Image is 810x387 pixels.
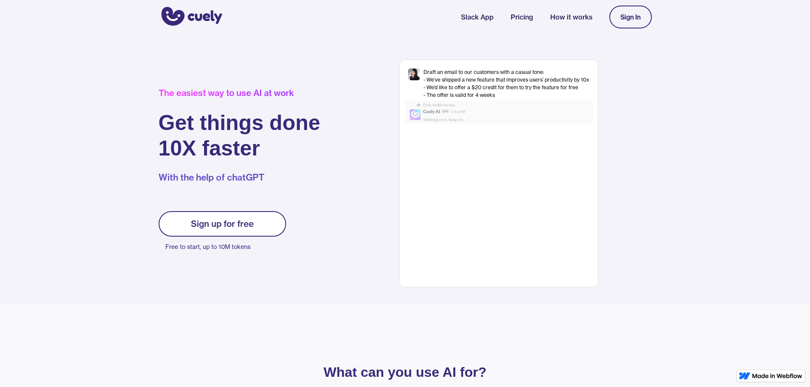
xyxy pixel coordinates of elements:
p: With the help of chatGPT [159,171,321,184]
a: Sign up for free [159,211,286,237]
a: home [159,1,222,33]
div: Draft an email to our customers with a casual tone: - We’ve shipped a new feature that improves u... [423,68,589,99]
a: Sign In [609,6,652,28]
a: Pricing [511,12,533,22]
p: What can you use AI for? [205,366,605,378]
a: Slack App [461,12,494,22]
div: Sign In [620,13,641,21]
a: How it works [550,12,592,22]
div: The easiest way to use AI at work [159,88,321,98]
h1: Get things done 10X faster [159,110,321,161]
div: Sign up for free [191,219,254,229]
p: Free to start, up to 10M tokens [165,241,286,253]
img: Made in Webflow [752,373,802,379]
